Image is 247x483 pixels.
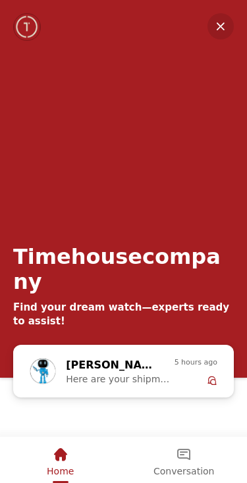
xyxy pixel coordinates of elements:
div: Find your dream watch—experts ready to assist! [13,301,234,328]
div: Zoe [23,350,224,392]
div: [PERSON_NAME] [66,357,158,374]
div: Chat with us now [13,345,234,397]
div: Conversation [123,437,246,481]
span: Home [47,466,74,476]
div: Timehousecompany [13,244,234,294]
img: Profile picture of Zoe [30,359,55,384]
span: Here are your shipment details: AWB: 50572562810 ✅ Status: Out for Delivery 🏢 Location: [GEOGRAPH... [66,374,174,458]
span: Conversation [153,466,214,476]
div: Home [1,437,120,481]
img: Company logo [14,14,40,40]
span: 5 hours ago [175,357,217,369]
em: Minimize [207,13,234,39]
